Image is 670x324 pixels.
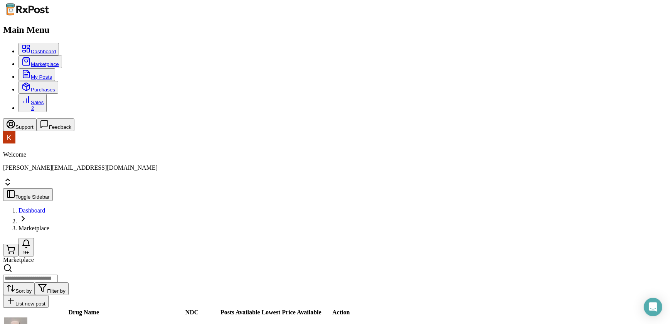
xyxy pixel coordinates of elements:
div: 9+ [22,250,31,255]
span: Marketplace [19,225,49,231]
a: Sales2 [22,95,44,111]
h2: Main Menu [3,25,667,35]
button: Feedback [37,118,75,131]
div: Open Intercom Messenger [644,298,662,316]
a: Marketplace [22,57,59,67]
nav: breadcrumb [3,207,667,232]
button: Sort by [3,282,35,295]
button: Purchases [19,81,58,94]
div: 2 [22,105,44,111]
img: User avatar [3,131,15,143]
a: My Posts [22,69,52,80]
img: RxPost Logo [3,3,52,15]
button: My Posts [19,68,55,81]
button: Sales2 [19,94,47,112]
p: [PERSON_NAME][EMAIL_ADDRESS][DOMAIN_NAME] [3,164,667,171]
button: Marketplace [19,56,62,68]
span: Feedback [49,124,72,130]
span: List new post [15,301,45,307]
th: NDC [165,309,219,316]
a: Dashboard [22,44,56,54]
th: Action [323,309,360,316]
p: Welcome [3,151,667,158]
a: List new post [3,300,49,307]
th: Lowest Price Available [261,309,322,316]
button: Support [3,118,37,131]
button: Filter by [35,282,68,295]
th: Drug Name [4,309,164,316]
span: Toggle Sidebar [15,194,50,200]
div: Sales [22,95,44,105]
button: Toggle Sidebar [3,188,53,201]
div: Marketplace [3,256,667,263]
th: Posts Available [220,309,260,316]
span: Filter by [47,288,65,294]
button: List new post [3,295,49,308]
a: Purchases [22,82,55,93]
button: Dashboard [19,43,59,56]
a: Dashboard [19,207,45,214]
button: 9+ [19,238,34,256]
span: Sort by [15,288,32,294]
